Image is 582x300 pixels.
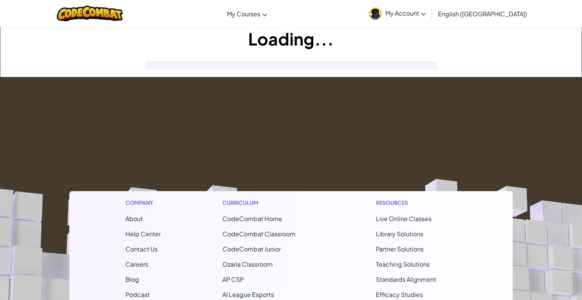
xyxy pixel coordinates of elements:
span: English ([GEOGRAPHIC_DATA]) [438,10,527,18]
h1: Curriculum [222,199,314,207]
a: Live Online Classes [376,215,432,223]
h1: Resources [376,199,457,207]
a: Library Solutions [376,230,423,238]
a: AP CSP [222,275,244,283]
span: CodeCombat Home [222,215,282,223]
a: Careers [125,260,148,268]
h1: Company [125,199,161,207]
a: About [125,215,143,223]
a: Podcast [125,291,150,298]
span: My Account [385,9,426,17]
a: Blog [125,275,139,283]
a: Help Center [125,230,161,238]
a: My Account [365,2,430,25]
a: Teaching Solutions [376,260,430,268]
a: Efficacy Studies [376,291,423,298]
a: English ([GEOGRAPHIC_DATA]) [434,3,531,24]
a: Standards Alignment [376,275,436,283]
img: avatar [369,8,382,20]
span: Contact Us [125,245,158,253]
a: AI League Esports [222,291,274,298]
img: CodeCombat logo [57,6,123,21]
a: CodeCombat Classroom [222,230,296,238]
a: CodeCombat Junior [222,245,281,253]
span: My Courses [227,10,260,18]
a: My Courses [223,3,271,24]
a: Partner Solutions [376,245,424,253]
h1: Loading... [0,27,582,50]
a: Ozaria Classroom [222,260,273,268]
